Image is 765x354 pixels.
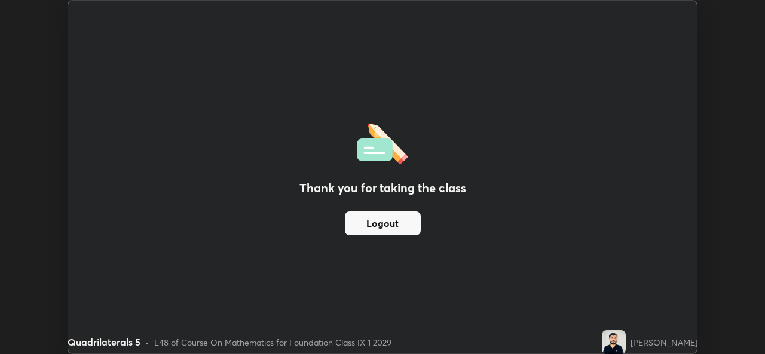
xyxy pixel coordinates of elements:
[68,335,140,349] div: Quadrilaterals 5
[357,119,408,165] img: offlineFeedback.1438e8b3.svg
[299,179,466,197] h2: Thank you for taking the class
[154,336,391,349] div: L48 of Course On Mathematics for Foundation Class IX 1 2029
[631,336,697,349] div: [PERSON_NAME]
[602,330,626,354] img: 07663084a21d414a8ada915af312ae47.jpg
[345,211,421,235] button: Logout
[145,336,149,349] div: •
